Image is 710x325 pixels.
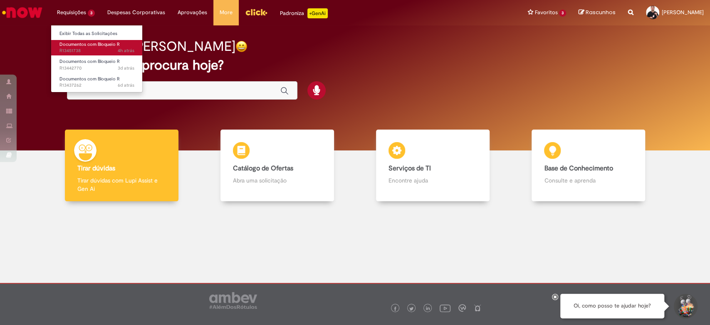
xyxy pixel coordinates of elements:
[44,130,199,202] a: Tirar dúvidas Tirar dúvidas com Lupi Assist e Gen Ai
[59,58,120,65] span: Documentos com Bloqueio R
[59,41,120,47] span: Documentos com Bloqueio R
[233,176,322,185] p: Abra uma solicitação
[199,130,355,202] a: Catálogo de Ofertas Abra uma solicitação
[409,307,413,311] img: logo_footer_twitter.png
[59,47,134,54] span: R13451738
[474,304,481,312] img: logo_footer_naosei.png
[245,6,267,18] img: click_logo_yellow_360x200.png
[307,8,328,18] p: +GenAi
[51,40,143,55] a: Aberto R13451738 : Documentos com Bloqueio R
[534,8,557,17] span: Favoritos
[544,176,633,185] p: Consulte e aprenda
[280,8,328,18] div: Padroniza
[107,8,165,17] span: Despesas Corporativas
[118,65,134,71] span: 3d atrás
[233,164,293,172] b: Catálogo de Ofertas
[440,302,450,313] img: logo_footer_youtube.png
[355,130,511,202] a: Serviços de TI Encontre ajuda
[77,164,115,172] b: Tirar dúvidas
[57,8,86,17] span: Requisições
[586,8,616,16] span: Rascunhos
[511,130,666,202] a: Base de Conhecimento Consulte e aprenda
[59,65,134,72] span: R13442770
[579,9,616,17] a: Rascunhos
[209,292,257,309] img: logo_footer_ambev_rotulo_gray.png
[560,294,664,318] div: Oi, como posso te ajudar hoje?
[673,294,698,319] button: Iniciar Conversa de Suporte
[67,58,643,72] h2: O que você procura hoje?
[559,10,566,17] span: 3
[51,57,143,72] a: Aberto R13442770 : Documentos com Bloqueio R
[51,25,143,92] ul: Requisições
[662,9,704,16] span: [PERSON_NAME]
[77,176,166,193] p: Tirar dúvidas com Lupi Assist e Gen Ai
[51,75,143,90] a: Aberto R13437262 : Documentos com Bloqueio R
[59,76,120,82] span: Documentos com Bloqueio R
[118,47,134,54] span: 4h atrás
[393,307,397,311] img: logo_footer_facebook.png
[88,10,95,17] span: 3
[388,164,431,172] b: Serviços de TI
[458,304,466,312] img: logo_footer_workplace.png
[59,82,134,89] span: R13437262
[51,29,143,38] a: Exibir Todas as Solicitações
[67,39,235,54] h2: Boa tarde, [PERSON_NAME]
[388,176,477,185] p: Encontre ajuda
[118,47,134,54] time: 27/08/2025 11:06:13
[1,4,44,21] img: ServiceNow
[178,8,207,17] span: Aprovações
[118,82,134,88] time: 21/08/2025 16:05:02
[544,164,613,172] b: Base de Conhecimento
[235,40,247,52] img: happy-face.png
[118,65,134,71] time: 25/08/2025 08:36:51
[220,8,233,17] span: More
[118,82,134,88] span: 6d atrás
[426,306,430,311] img: logo_footer_linkedin.png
